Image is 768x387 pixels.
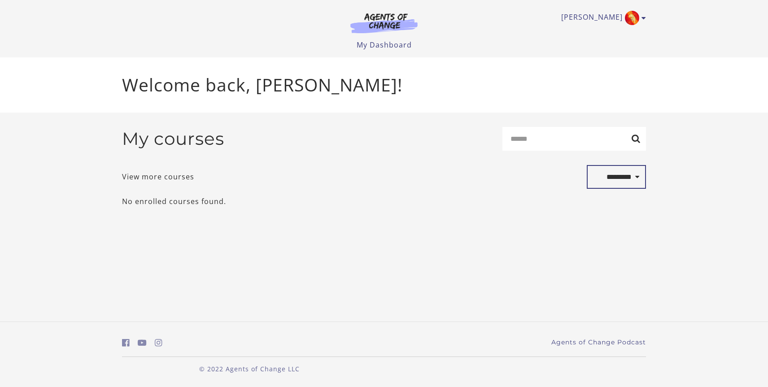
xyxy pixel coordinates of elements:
[122,336,130,349] a: https://www.facebook.com/groups/aswbtestprep (Open in a new window)
[138,339,147,347] i: https://www.youtube.com/c/AgentsofChangeTestPrepbyMeaganMitchell (Open in a new window)
[122,171,194,182] a: View more courses
[341,13,427,33] img: Agents of Change Logo
[122,364,377,374] p: © 2022 Agents of Change LLC
[155,339,162,347] i: https://www.instagram.com/agentsofchangeprep/ (Open in a new window)
[122,196,646,207] p: No enrolled courses found.
[138,336,147,349] a: https://www.youtube.com/c/AgentsofChangeTestPrepbyMeaganMitchell (Open in a new window)
[357,40,412,50] a: My Dashboard
[561,11,641,25] a: Toggle menu
[122,339,130,347] i: https://www.facebook.com/groups/aswbtestprep (Open in a new window)
[155,336,162,349] a: https://www.instagram.com/agentsofchangeprep/ (Open in a new window)
[122,72,646,98] p: Welcome back, [PERSON_NAME]!
[122,128,224,149] h2: My courses
[551,338,646,347] a: Agents of Change Podcast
